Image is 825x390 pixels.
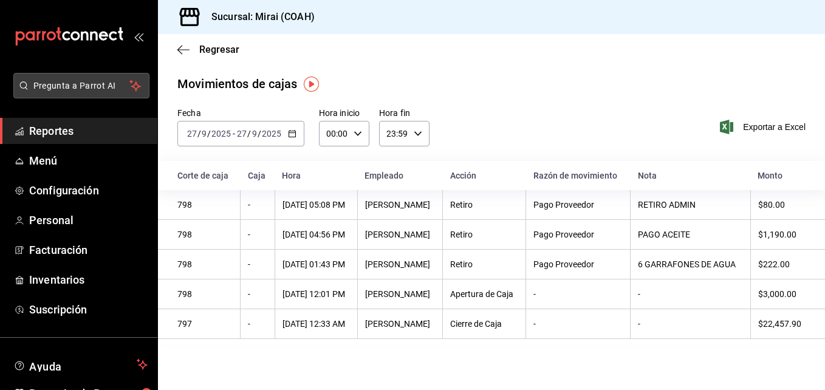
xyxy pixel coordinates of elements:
div: Pago Proveedor [533,230,623,239]
input: -- [236,129,247,139]
div: 797 [177,319,233,329]
button: Pregunta a Parrot AI [13,73,149,98]
span: Facturación [29,242,148,258]
div: 798 [177,230,233,239]
div: Nota [638,171,744,180]
span: / [258,129,261,139]
span: Inventarios [29,272,148,288]
div: [DATE] 04:56 PM [282,230,350,239]
div: Corte de caja [177,171,233,180]
div: - [248,319,267,329]
div: [DATE] 12:33 AM [282,319,350,329]
input: -- [201,129,207,139]
span: Regresar [199,44,239,55]
div: - [248,200,267,210]
div: [DATE] 05:08 PM [282,200,350,210]
div: [DATE] 01:43 PM [282,259,350,269]
input: -- [187,129,197,139]
span: Menú [29,152,148,169]
div: [PERSON_NAME] [365,200,435,210]
div: Empleado [365,171,435,180]
span: Ayuda [29,357,132,372]
div: 798 [177,289,233,299]
span: Pregunta a Parrot AI [33,80,130,92]
button: open_drawer_menu [134,32,143,41]
div: Razón de movimiento [533,171,623,180]
div: [DATE] 12:01 PM [282,289,350,299]
div: - [248,289,267,299]
div: 6 GARRAFONES DE AGUA [638,259,743,269]
input: -- [252,129,258,139]
button: Exportar a Excel [722,120,806,134]
span: Configuración [29,182,148,199]
div: 798 [177,200,233,210]
div: Acción [450,171,519,180]
span: Personal [29,212,148,228]
input: ---- [211,129,231,139]
div: [PERSON_NAME] [365,259,435,269]
div: - [533,289,623,299]
div: Hora [282,171,350,180]
div: PAGO ACEITE [638,230,743,239]
div: Pago Proveedor [533,259,623,269]
h3: Sucursal: Mirai (COAH) [202,10,315,24]
div: [PERSON_NAME] [365,289,435,299]
label: Hora inicio [319,109,369,117]
div: [PERSON_NAME] [365,319,435,329]
div: Cierre de Caja [450,319,518,329]
div: $222.00 [758,259,806,269]
div: Pago Proveedor [533,200,623,210]
div: - [638,289,743,299]
img: Tooltip marker [304,77,319,92]
span: - [233,129,235,139]
div: [PERSON_NAME] [365,230,435,239]
div: $22,457.90 [758,319,806,329]
div: - [248,259,267,269]
label: Fecha [177,109,304,117]
div: Apertura de Caja [450,289,518,299]
span: / [207,129,211,139]
span: / [247,129,251,139]
div: $80.00 [758,200,806,210]
div: Monto [758,171,806,180]
div: - [533,319,623,329]
button: Regresar [177,44,239,55]
div: Movimientos de cajas [177,75,298,93]
div: Retiro [450,200,518,210]
span: Suscripción [29,301,148,318]
div: $3,000.00 [758,289,806,299]
span: Reportes [29,123,148,139]
div: Caja [248,171,267,180]
div: 798 [177,259,233,269]
a: Pregunta a Parrot AI [9,88,149,101]
div: Retiro [450,230,518,239]
div: $1,190.00 [758,230,806,239]
span: / [197,129,201,139]
input: ---- [261,129,282,139]
div: RETIRO ADMIN [638,200,743,210]
div: - [638,319,743,329]
label: Hora fin [379,109,430,117]
div: - [248,230,267,239]
div: Retiro [450,259,518,269]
